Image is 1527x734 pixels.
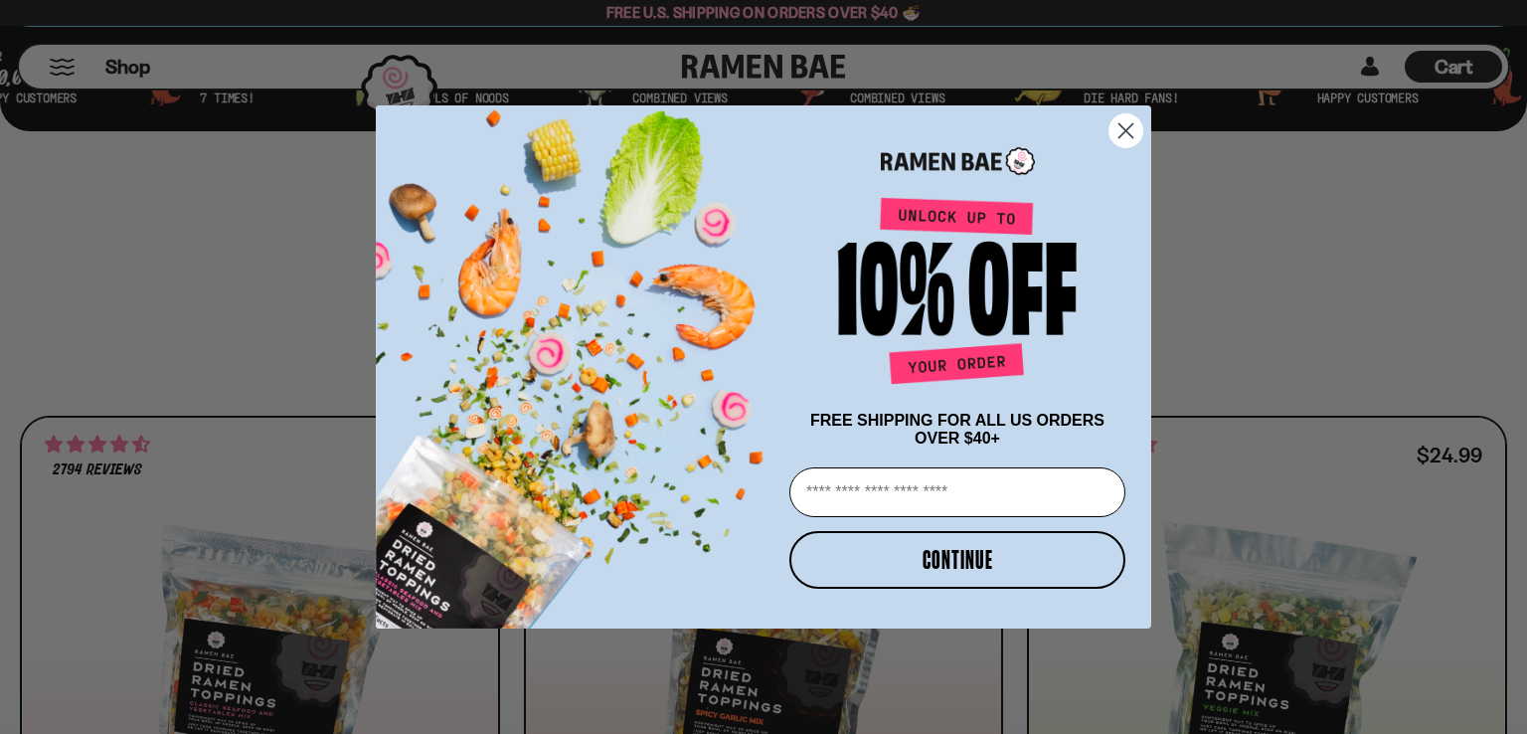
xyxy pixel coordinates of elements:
img: ce7035ce-2e49-461c-ae4b-8ade7372f32c.png [376,88,781,629]
button: Close dialog [1108,113,1143,148]
span: FREE SHIPPING FOR ALL US ORDERS OVER $40+ [810,412,1104,447]
button: CONTINUE [789,531,1125,589]
img: Ramen Bae Logo [881,145,1035,178]
img: Unlock up to 10% off [833,197,1082,392]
